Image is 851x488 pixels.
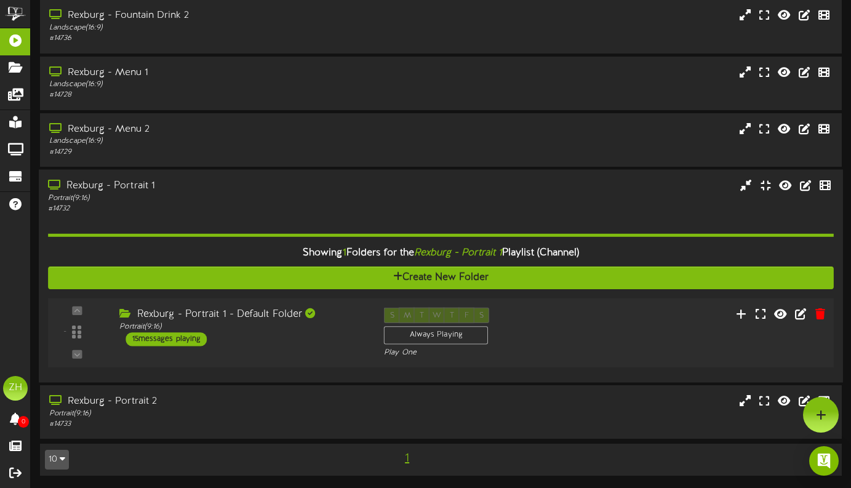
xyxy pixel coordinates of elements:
[49,394,365,409] div: Rexburg - Portrait 2
[384,347,564,358] div: Play One
[414,247,502,258] i: Rexburg - Portrait 1
[49,23,365,33] div: Landscape ( 16:9 )
[49,419,365,430] div: # 14733
[49,33,365,44] div: # 14736
[402,452,412,465] span: 1
[18,416,29,428] span: 0
[39,240,843,266] div: Showing Folders for the Playlist (Channel)
[809,446,839,476] div: Open Intercom Messenger
[126,332,207,346] div: 15 messages playing
[119,321,365,332] div: Portrait ( 9:16 )
[343,247,346,258] span: 1
[49,409,365,419] div: Portrait ( 9:16 )
[49,136,365,146] div: Landscape ( 16:9 )
[48,203,364,214] div: # 14732
[45,450,69,470] button: 10
[49,90,365,100] div: # 14728
[384,326,488,345] div: Always Playing
[48,178,364,193] div: Rexburg - Portrait 1
[3,376,28,401] div: ZH
[49,66,365,80] div: Rexburg - Menu 1
[49,147,365,158] div: # 14729
[48,266,834,289] button: Create New Folder
[49,9,365,23] div: Rexburg - Fountain Drink 2
[48,193,364,203] div: Portrait ( 9:16 )
[49,122,365,137] div: Rexburg - Menu 2
[119,307,365,321] div: Rexburg - Portrait 1 - Default Folder
[49,79,365,90] div: Landscape ( 16:9 )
